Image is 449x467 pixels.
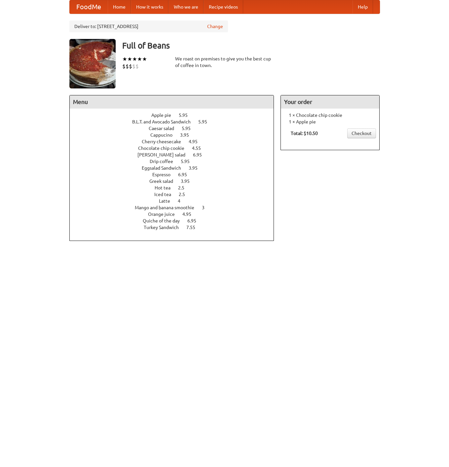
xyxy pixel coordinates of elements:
[131,0,168,14] a: How it works
[182,126,197,131] span: 5.95
[151,113,200,118] a: Apple pie 5.95
[148,212,181,217] span: Orange juice
[144,225,185,230] span: Turkey Sandwich
[132,55,137,63] li: ★
[70,0,108,14] a: FoodMe
[281,95,379,109] h4: Your order
[142,139,210,144] a: Cherry cheesecake 4.95
[137,152,214,157] a: [PERSON_NAME] salad 6.95
[144,225,207,230] a: Turkey Sandwich 7.55
[69,20,228,32] div: Deliver to: [STREET_ADDRESS]
[154,192,178,197] span: Iced tea
[284,112,376,118] li: 1 × Chocolate chip cookie
[168,0,204,14] a: Who we are
[137,152,192,157] span: [PERSON_NAME] salad
[198,119,214,124] span: 5.95
[178,198,187,204] span: 4
[108,0,131,14] a: Home
[353,0,373,14] a: Help
[155,185,177,190] span: Hot tea
[182,212,198,217] span: 4.95
[204,0,243,14] a: Recipe videos
[135,205,201,210] span: Mango and banana smoothie
[180,132,196,138] span: 3.95
[189,139,204,144] span: 4.95
[132,63,135,70] li: $
[150,159,202,164] a: Drip coffee 5.95
[132,119,219,124] a: B.L.T. and Avocado Sandwich 5.95
[69,39,116,88] img: angular.jpg
[192,146,207,151] span: 4.55
[127,55,132,63] li: ★
[152,172,177,177] span: Espresso
[151,113,178,118] span: Apple pie
[132,119,197,124] span: B.L.T. and Avocado Sandwich
[137,55,142,63] li: ★
[138,146,191,151] span: Chocolate chip cookie
[122,55,127,63] li: ★
[142,165,188,171] span: Eggsalad Sandwich
[150,132,179,138] span: Cappucino
[138,146,213,151] a: Chocolate chip cookie 4.55
[178,172,194,177] span: 6.95
[347,128,376,138] a: Checkout
[135,63,139,70] li: $
[150,132,201,138] a: Cappucino 3.95
[202,205,211,210] span: 3
[143,218,208,223] a: Quiche of the day 6.95
[148,212,204,217] a: Orange juice 4.95
[154,192,197,197] a: Iced tea 2.5
[150,159,180,164] span: Drip coffee
[207,23,223,30] a: Change
[284,118,376,125] li: 1 × Apple pie
[149,126,181,131] span: Caesar salad
[179,113,194,118] span: 5.95
[142,139,188,144] span: Cherry cheesecake
[149,179,180,184] span: Greek salad
[152,172,199,177] a: Espresso 6.95
[143,218,186,223] span: Quiche of the day
[129,63,132,70] li: $
[179,192,192,197] span: 2.5
[189,165,204,171] span: 3.95
[142,55,147,63] li: ★
[135,205,217,210] a: Mango and banana smoothie 3
[70,95,274,109] h4: Menu
[159,198,193,204] a: Latte 4
[187,218,203,223] span: 6.95
[142,165,210,171] a: Eggsalad Sandwich 3.95
[122,63,126,70] li: $
[149,179,202,184] a: Greek salad 3.95
[159,198,177,204] span: Latte
[193,152,208,157] span: 6.95
[181,159,196,164] span: 5.95
[178,185,191,190] span: 2.5
[291,131,318,136] b: Total: $10.50
[155,185,197,190] a: Hot tea 2.5
[175,55,274,69] div: We roast on premises to give you the best cup of coffee in town.
[181,179,196,184] span: 3.95
[149,126,203,131] a: Caesar salad 5.95
[186,225,202,230] span: 7.55
[122,39,380,52] h3: Full of Beans
[126,63,129,70] li: $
